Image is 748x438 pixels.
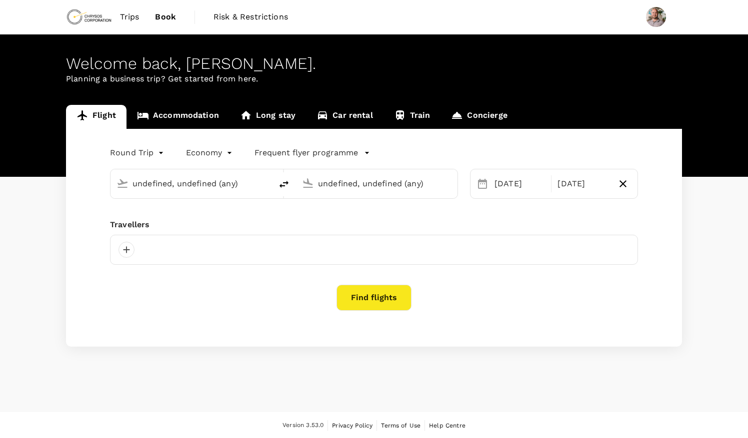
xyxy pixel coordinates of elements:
a: Car rental [306,105,383,129]
a: Terms of Use [381,420,420,431]
div: Travellers [110,219,638,231]
div: Round Trip [110,145,166,161]
a: Flight [66,105,126,129]
div: [DATE] [490,174,549,194]
span: Book [155,11,176,23]
div: Welcome back , [PERSON_NAME] . [66,54,682,73]
button: Open [265,182,267,184]
button: Find flights [336,285,411,311]
span: Version 3.53.0 [282,421,323,431]
a: Accommodation [126,105,229,129]
input: Depart from [132,176,251,191]
p: Planning a business trip? Get started from here. [66,73,682,85]
div: [DATE] [553,174,612,194]
a: Privacy Policy [332,420,372,431]
span: Terms of Use [381,422,420,429]
button: Frequent flyer programme [254,147,370,159]
span: Help Centre [429,422,465,429]
img: Grant Royce Woods [646,7,666,27]
span: Trips [120,11,139,23]
img: Chrysos Corporation [66,6,112,28]
a: Long stay [229,105,306,129]
a: Concierge [440,105,517,129]
input: Going to [318,176,436,191]
a: Help Centre [429,420,465,431]
button: Open [450,182,452,184]
span: Risk & Restrictions [213,11,288,23]
span: Privacy Policy [332,422,372,429]
div: Economy [186,145,234,161]
button: delete [272,172,296,196]
a: Train [383,105,441,129]
p: Frequent flyer programme [254,147,358,159]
